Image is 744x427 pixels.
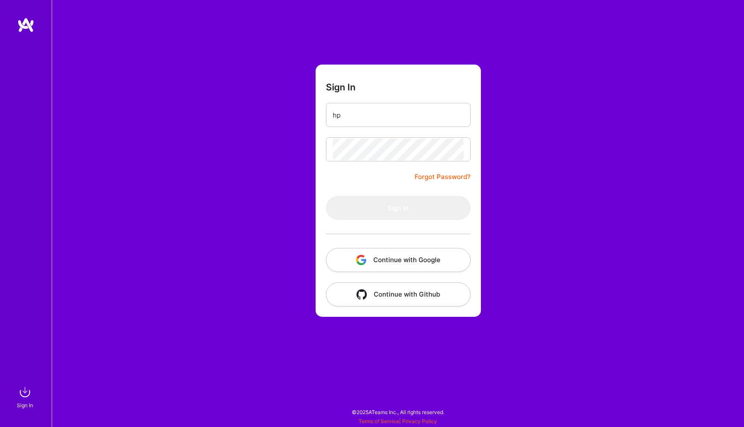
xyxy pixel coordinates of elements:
[359,418,399,424] a: Terms of Service
[326,196,471,220] button: Sign In
[415,172,471,182] a: Forgot Password?
[52,401,744,423] div: © 2025 ATeams Inc., All rights reserved.
[356,289,367,300] img: icon
[326,248,471,272] button: Continue with Google
[18,384,34,410] a: sign inSign In
[17,17,34,33] img: logo
[326,82,356,93] h3: Sign In
[16,384,34,401] img: sign in
[402,418,437,424] a: Privacy Policy
[356,255,366,265] img: icon
[326,282,471,306] button: Continue with Github
[333,104,464,126] input: Email...
[359,418,437,424] span: |
[17,401,33,410] div: Sign In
